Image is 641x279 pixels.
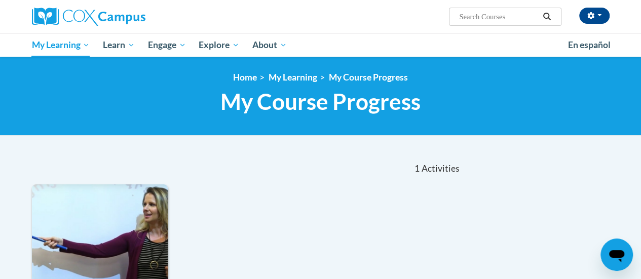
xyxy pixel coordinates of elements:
[579,8,610,24] button: Account Settings
[32,8,145,26] img: Cox Campus
[568,39,611,50] span: En español
[421,163,459,174] span: Activities
[220,88,421,115] span: My Course Progress
[103,39,135,51] span: Learn
[31,39,90,51] span: My Learning
[246,33,293,57] a: About
[199,39,239,51] span: Explore
[233,72,257,83] a: Home
[252,39,287,51] span: About
[141,33,193,57] a: Engage
[25,33,97,57] a: My Learning
[414,163,420,174] span: 1
[539,11,554,23] button: Search
[96,33,141,57] a: Learn
[329,72,408,83] a: My Course Progress
[192,33,246,57] a: Explore
[458,11,539,23] input: Search Courses
[24,33,617,57] div: Main menu
[32,8,214,26] a: Cox Campus
[269,72,317,83] a: My Learning
[600,238,633,271] iframe: Button to launch messaging window
[561,34,617,56] a: En español
[148,39,186,51] span: Engage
